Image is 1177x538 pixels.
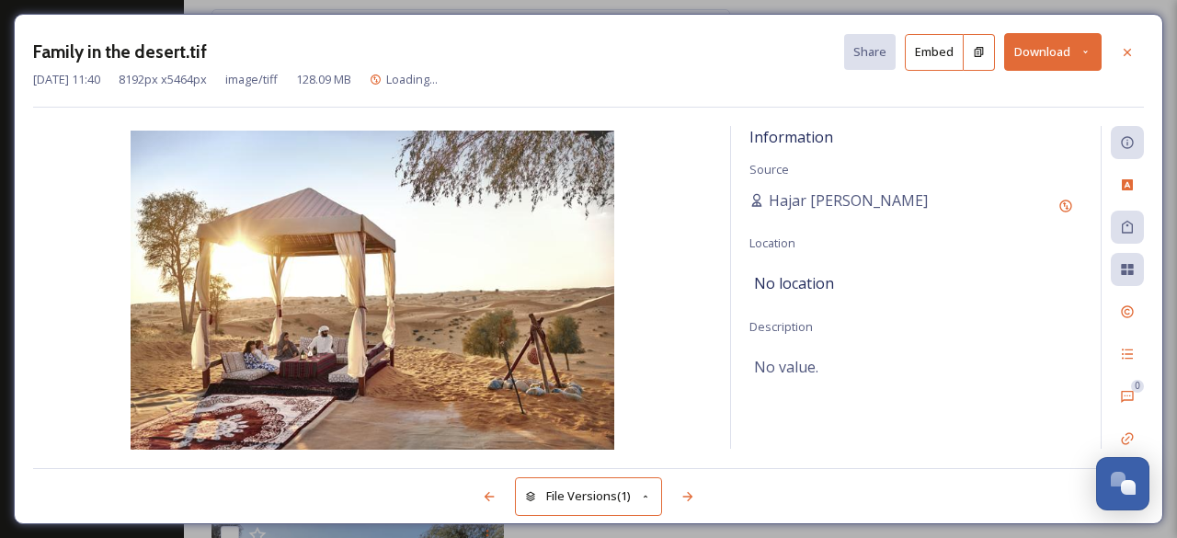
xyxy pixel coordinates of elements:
span: Hajar [PERSON_NAME] [769,189,928,212]
span: Description [749,318,813,335]
span: [DATE] 11:40 [33,71,100,88]
button: File Versions(1) [515,477,662,515]
span: 8192 px x 5464 px [119,71,207,88]
span: Location [749,235,795,251]
button: Embed [905,34,964,71]
span: No location [754,272,834,294]
span: Information [749,127,833,147]
img: 2c970be8-4a40-4b3a-bc39-c96c60dd34a9.jpg [33,131,712,453]
h3: Family in the desert.tif [33,39,207,65]
div: 0 [1131,380,1144,393]
span: No value. [754,356,818,378]
button: Download [1004,33,1102,71]
button: Share [844,34,896,70]
span: Source [749,161,789,177]
span: image/tiff [225,71,278,88]
span: Loading... [386,71,438,87]
span: 128.09 MB [296,71,351,88]
button: Open Chat [1096,457,1149,510]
